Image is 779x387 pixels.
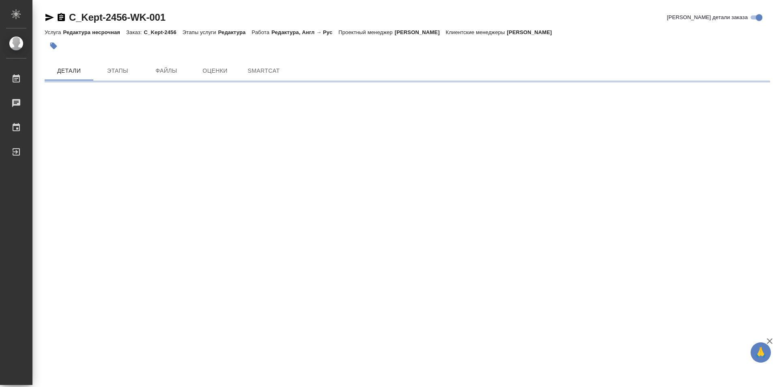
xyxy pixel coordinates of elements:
button: 🙏 [751,342,771,363]
p: Этапы услуги [183,29,218,35]
p: Услуга [45,29,63,35]
button: Скопировать ссылку для ЯМессенджера [45,13,54,22]
span: Файлы [147,66,186,76]
a: C_Kept-2456-WK-001 [69,12,166,23]
p: Редактура [218,29,252,35]
span: 🙏 [754,344,768,361]
p: Клиентские менеджеры [446,29,507,35]
span: SmartCat [244,66,283,76]
p: C_Kept-2456 [144,29,183,35]
p: Работа [252,29,271,35]
button: Добавить тэг [45,37,62,55]
span: [PERSON_NAME] детали заказа [667,13,748,22]
p: Редактура, Англ → Рус [271,29,338,35]
p: Редактура несрочная [63,29,126,35]
p: [PERSON_NAME] [507,29,558,35]
span: Детали [49,66,88,76]
p: [PERSON_NAME] [395,29,446,35]
span: Оценки [196,66,235,76]
span: Этапы [98,66,137,76]
button: Скопировать ссылку [56,13,66,22]
p: Проектный менеджер [338,29,394,35]
p: Заказ: [126,29,144,35]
